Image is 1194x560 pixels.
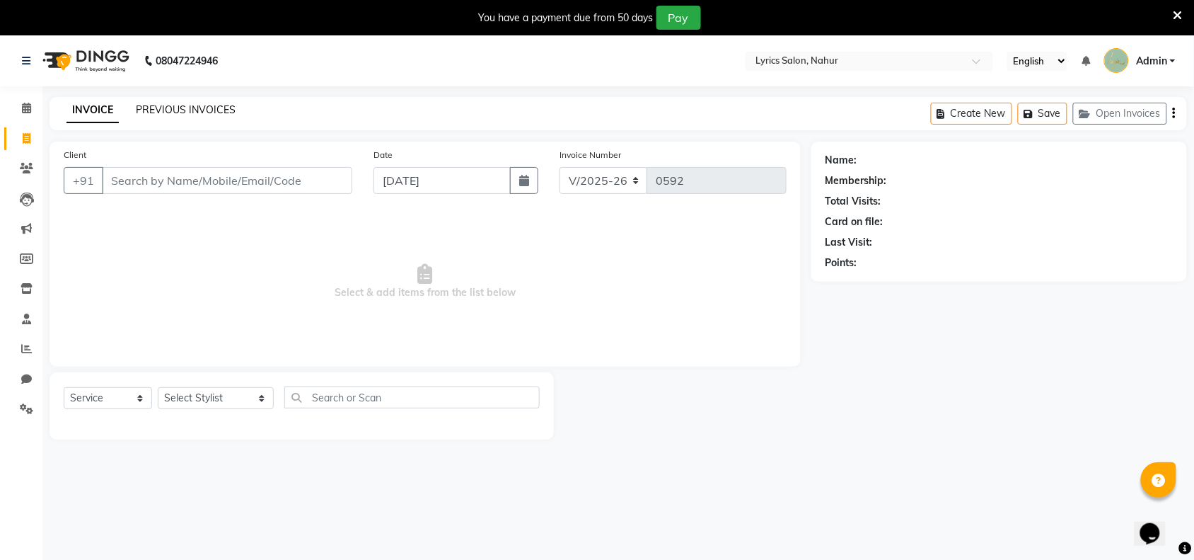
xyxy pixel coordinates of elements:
[1018,103,1067,125] button: Save
[136,103,236,116] a: PREVIOUS INVOICES
[284,387,540,408] input: Search or Scan
[1136,54,1167,69] span: Admin
[156,41,218,81] b: 08047224946
[64,167,103,194] button: +91
[373,149,393,161] label: Date
[102,167,352,194] input: Search by Name/Mobile/Email/Code
[64,211,787,353] span: Select & add items from the list below
[1104,48,1129,73] img: Admin
[1073,103,1167,125] button: Open Invoices
[36,41,133,81] img: logo
[1135,503,1180,546] iframe: chat widget
[825,235,873,250] div: Last Visit:
[66,98,119,123] a: INVOICE
[825,194,881,209] div: Total Visits:
[64,149,86,161] label: Client
[931,103,1012,125] button: Create New
[479,11,654,25] div: You have a payment due from 50 days
[825,153,857,168] div: Name:
[825,173,887,188] div: Membership:
[825,256,857,270] div: Points:
[560,149,621,161] label: Invoice Number
[656,6,701,30] button: Pay
[825,215,883,229] div: Card on file:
